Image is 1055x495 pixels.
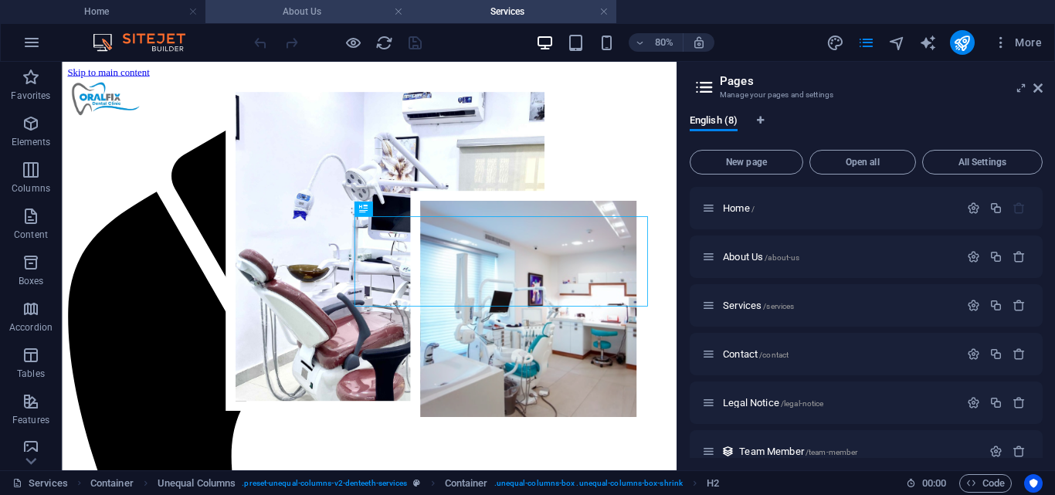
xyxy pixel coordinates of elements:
button: pages [857,33,876,52]
div: Remove [1013,348,1026,361]
span: Contact [723,348,789,360]
span: /services [763,302,794,310]
span: Code [966,474,1005,493]
button: text_generator [919,33,938,52]
a: Click to cancel selection. Double-click to open Pages [12,474,68,493]
i: Publish [953,34,971,52]
p: Content [14,229,48,241]
div: Duplicate [989,202,1002,215]
a: Skip to main content [6,6,109,19]
button: design [826,33,845,52]
button: publish [950,30,975,55]
img: Editor Logo [89,33,205,52]
i: Navigator [888,34,906,52]
span: New page [697,158,796,167]
p: Columns [12,182,50,195]
span: English (8) [690,111,738,133]
span: /legal-notice [781,399,824,408]
div: The startpage cannot be deleted [1013,202,1026,215]
div: Team Member/team-member [734,446,982,456]
span: Click to open page [723,202,755,214]
button: Code [959,474,1012,493]
p: Boxes [19,275,44,287]
h6: Session time [906,474,947,493]
div: Remove [1013,299,1026,312]
button: Click here to leave preview mode and continue editing [344,33,362,52]
p: Elements [12,136,51,148]
button: More [987,30,1048,55]
div: Remove [1013,250,1026,263]
div: Remove [1013,445,1026,458]
nav: breadcrumb [90,474,719,493]
button: New page [690,150,803,175]
span: /about-us [765,253,799,262]
p: Tables [17,368,45,380]
i: Reload page [375,34,393,52]
h3: Manage your pages and settings [720,88,1012,102]
span: Click to select. Double-click to edit [445,474,488,493]
span: Click to open page [739,446,857,457]
div: About Us/about-us [718,252,959,262]
p: Accordion [9,321,53,334]
i: AI Writer [919,34,937,52]
p: Favorites [11,90,50,102]
div: Settings [967,299,980,312]
div: This layout is used as a template for all items (e.g. a blog post) of this collection. The conten... [721,445,734,458]
div: Contact/contact [718,349,959,359]
div: Settings [989,445,1002,458]
i: Design (Ctrl+Alt+Y) [826,34,844,52]
span: Click to select. Double-click to edit [90,474,134,493]
span: /contact [759,351,789,359]
span: /team-member [806,448,858,456]
span: Click to select. Double-click to edit [158,474,236,493]
span: / [751,205,755,213]
div: Settings [967,250,980,263]
span: . preset-unequal-columns-v2-denteeth-services [242,474,407,493]
div: Duplicate [989,348,1002,361]
button: reload [375,33,393,52]
div: Legal Notice/legal-notice [718,398,959,408]
span: Click to select. Double-click to edit [707,474,719,493]
div: Settings [967,202,980,215]
i: Pages (Ctrl+Alt+S) [857,34,875,52]
button: navigator [888,33,907,52]
i: On resize automatically adjust zoom level to fit chosen device. [692,36,706,49]
div: Duplicate [989,299,1002,312]
p: Features [12,414,49,426]
button: 80% [629,33,684,52]
div: Duplicate [989,250,1002,263]
span: . unequal-columns-box .unequal-columns-box-shrink [494,474,683,493]
span: Click to open page [723,397,823,409]
span: : [933,477,935,489]
h2: Pages [720,74,1043,88]
h6: 80% [652,33,677,52]
span: Open all [816,158,909,167]
span: 00 00 [922,474,946,493]
button: Open all [809,150,916,175]
button: Usercentrics [1024,474,1043,493]
button: All Settings [922,150,1043,175]
h4: Services [411,3,616,20]
div: Remove [1013,396,1026,409]
div: Settings [967,348,980,361]
div: Language Tabs [690,114,1043,144]
h4: About Us [205,3,411,20]
span: All Settings [929,158,1036,167]
span: Click to open page [723,251,799,263]
div: Services/services [718,300,959,310]
span: Services [723,300,794,311]
div: Settings [967,396,980,409]
div: Duplicate [989,396,1002,409]
span: More [993,35,1042,50]
i: This element is a customizable preset [413,479,420,487]
div: Home/ [718,203,959,213]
